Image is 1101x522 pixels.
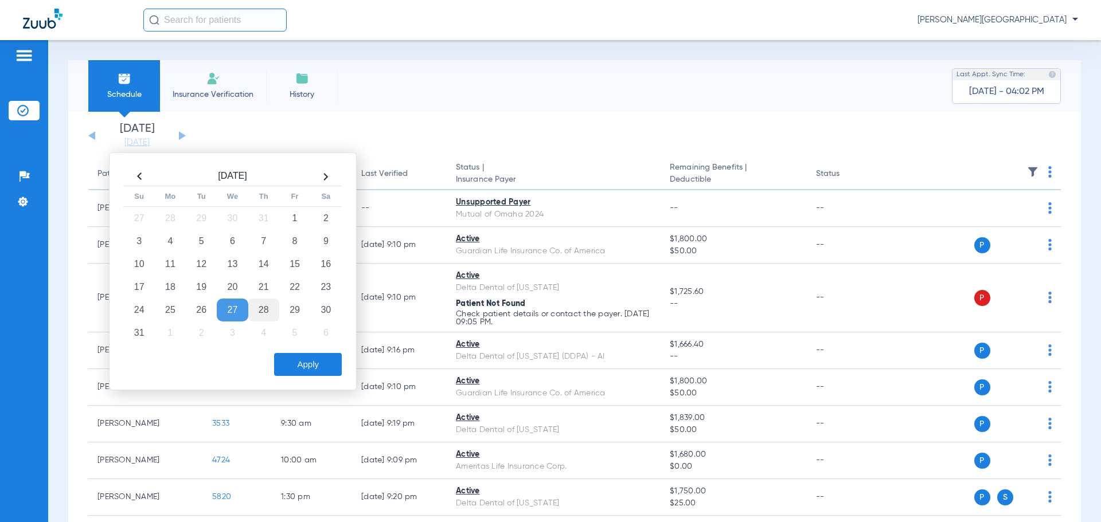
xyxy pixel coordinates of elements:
[1048,491,1052,503] img: group-dot-blue.svg
[670,339,797,351] span: $1,666.40
[97,89,151,100] span: Schedule
[447,158,661,190] th: Status |
[456,497,651,509] div: Delta Dental of [US_STATE]
[456,424,651,436] div: Delta Dental of [US_STATE]
[807,369,884,406] td: --
[103,123,171,148] li: [DATE]
[361,168,438,180] div: Last Verified
[807,479,884,516] td: --
[295,72,309,85] img: History
[974,416,990,432] span: P
[670,245,797,257] span: $50.00
[352,190,447,227] td: --
[670,485,797,497] span: $1,750.00
[670,233,797,245] span: $1,800.00
[361,168,408,180] div: Last Verified
[1048,239,1052,250] img: group-dot-blue.svg
[1048,292,1052,303] img: group-dot-blue.svg
[352,442,447,479] td: [DATE] 9:09 PM
[974,379,990,395] span: P
[456,375,651,387] div: Active
[274,353,342,376] button: Apply
[1048,418,1052,429] img: group-dot-blue.svg
[974,489,990,505] span: P
[88,479,203,516] td: [PERSON_NAME]
[997,489,1013,505] span: S
[352,332,447,369] td: [DATE] 9:16 PM
[456,339,651,351] div: Active
[974,453,990,469] span: P
[807,264,884,332] td: --
[670,497,797,509] span: $25.00
[670,351,797,363] span: --
[1048,166,1052,178] img: group-dot-blue.svg
[807,190,884,227] td: --
[807,227,884,264] td: --
[456,412,651,424] div: Active
[974,290,990,306] span: P
[456,310,651,326] p: Check patient details or contact the payer. [DATE] 09:05 PM.
[275,89,329,100] span: History
[456,233,651,245] div: Active
[661,158,806,190] th: Remaining Benefits |
[456,174,651,186] span: Insurance Payer
[352,264,447,332] td: [DATE] 9:10 PM
[118,72,131,85] img: Schedule
[103,137,171,148] a: [DATE]
[918,14,1078,26] span: [PERSON_NAME][GEOGRAPHIC_DATA]
[206,72,220,85] img: Manual Insurance Verification
[807,442,884,479] td: --
[272,406,352,442] td: 9:30 AM
[352,406,447,442] td: [DATE] 9:19 PM
[807,406,884,442] td: --
[456,270,651,282] div: Active
[1048,344,1052,356] img: group-dot-blue.svg
[352,227,447,264] td: [DATE] 9:10 PM
[670,412,797,424] span: $1,839.00
[149,15,159,25] img: Search Icon
[88,406,203,442] td: [PERSON_NAME]
[97,168,148,180] div: Patient Name
[272,442,352,479] td: 10:00 AM
[456,300,525,308] span: Patient Not Found
[456,282,651,294] div: Delta Dental of [US_STATE]
[670,424,797,436] span: $50.00
[956,69,1025,80] span: Last Appt. Sync Time:
[670,461,797,473] span: $0.00
[969,86,1044,97] span: [DATE] - 04:02 PM
[456,461,651,473] div: Ameritas Life Insurance Corp.
[212,456,230,464] span: 4724
[143,9,287,32] input: Search for patients
[670,387,797,399] span: $50.00
[169,89,257,100] span: Insurance Verification
[456,197,651,209] div: Unsupported Payer
[155,167,310,186] th: [DATE]
[670,286,797,298] span: $1,725.60
[352,479,447,516] td: [DATE] 9:20 PM
[1048,202,1052,214] img: group-dot-blue.svg
[1027,166,1038,178] img: filter.svg
[456,449,651,461] div: Active
[1048,454,1052,466] img: group-dot-blue.svg
[807,332,884,369] td: --
[23,9,63,29] img: Zuub Logo
[974,343,990,359] span: P
[456,245,651,257] div: Guardian Life Insurance Co. of America
[670,449,797,461] span: $1,680.00
[212,419,229,427] span: 3533
[670,298,797,310] span: --
[456,387,651,399] div: Guardian Life Insurance Co. of America
[807,158,884,190] th: Status
[1048,381,1052,393] img: group-dot-blue.svg
[212,493,231,501] span: 5820
[974,237,990,253] span: P
[352,369,447,406] td: [DATE] 9:10 PM
[272,479,352,516] td: 1:30 PM
[670,204,678,212] span: --
[15,49,33,62] img: hamburger-icon
[456,209,651,221] div: Mutual of Omaha 2024
[670,375,797,387] span: $1,800.00
[456,485,651,497] div: Active
[456,351,651,363] div: Delta Dental of [US_STATE] (DDPA) - AI
[97,168,194,180] div: Patient Name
